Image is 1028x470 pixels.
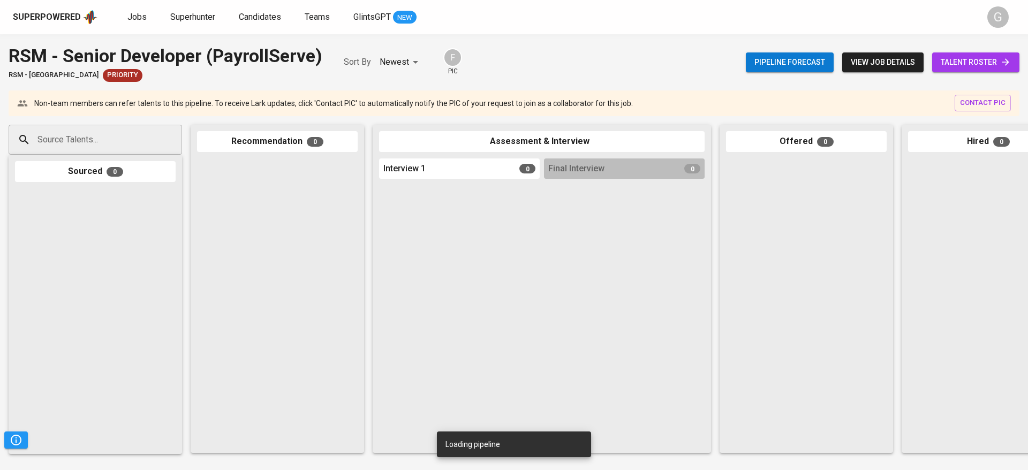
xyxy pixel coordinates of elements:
[83,9,97,25] img: app logo
[4,431,28,449] button: Pipeline Triggers
[993,137,1010,147] span: 0
[987,6,1009,28] div: G
[239,12,281,22] span: Candidates
[9,43,322,69] div: RSM - Senior Developer (PayrollServe)
[239,11,283,24] a: Candidates
[941,56,1011,69] span: talent roster
[307,137,323,147] span: 0
[103,70,142,80] span: Priority
[103,69,142,82] div: New Job received from Demand Team
[127,12,147,22] span: Jobs
[107,167,123,177] span: 0
[13,11,81,24] div: Superpowered
[842,52,924,72] button: view job details
[344,56,371,69] p: Sort By
[443,48,462,76] div: pic
[305,11,332,24] a: Teams
[15,161,176,182] div: Sourced
[176,139,178,141] button: Open
[955,95,1011,111] button: contact pic
[9,70,99,80] span: RSM - [GEOGRAPHIC_DATA]
[746,52,834,72] button: Pipeline forecast
[34,98,633,109] p: Non-team members can refer talents to this pipeline. To receive Lark updates, click 'Contact PIC'...
[197,131,358,152] div: Recommendation
[443,48,462,67] div: F
[393,12,417,23] span: NEW
[445,435,500,454] div: Loading pipeline
[684,164,700,173] span: 0
[960,97,1006,109] span: contact pic
[379,131,705,152] div: Assessment & Interview
[353,12,391,22] span: GlintsGPT
[127,11,149,24] a: Jobs
[817,137,834,147] span: 0
[353,11,417,24] a: GlintsGPT NEW
[383,163,426,175] span: Interview 1
[170,12,215,22] span: Superhunter
[851,56,915,69] span: view job details
[726,131,887,152] div: Offered
[13,9,97,25] a: Superpoweredapp logo
[548,163,604,175] span: Final Interview
[305,12,330,22] span: Teams
[754,56,825,69] span: Pipeline forecast
[519,164,535,173] span: 0
[170,11,217,24] a: Superhunter
[932,52,1019,72] a: talent roster
[380,52,422,72] div: Newest
[380,56,409,69] p: Newest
